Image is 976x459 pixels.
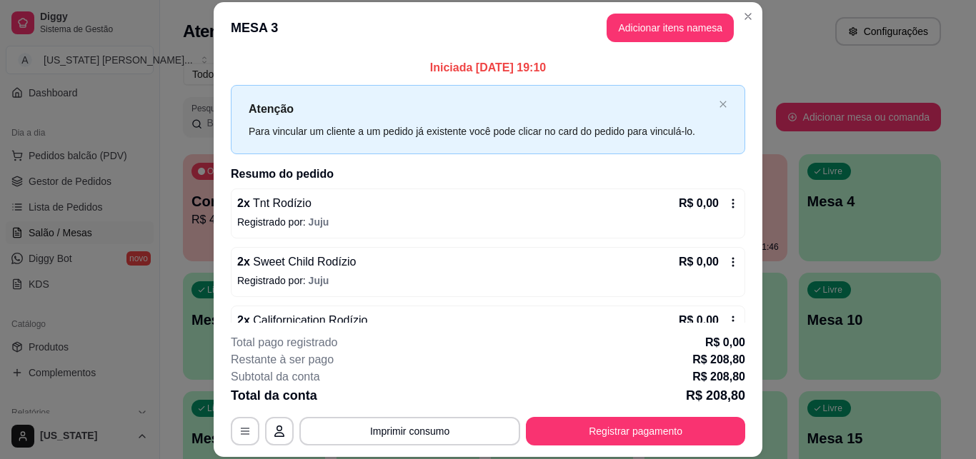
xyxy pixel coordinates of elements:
p: R$ 0,00 [679,195,719,212]
button: Adicionar itens namesa [607,14,734,42]
p: 2 x [237,195,312,212]
span: Tnt Rodízio [250,197,312,209]
p: 2 x [237,312,367,329]
span: Juju [309,216,329,228]
h2: Resumo do pedido [231,166,745,183]
p: Total pago registrado [231,334,337,351]
p: Restante à ser pago [231,351,334,368]
p: R$ 0,00 [705,334,745,351]
button: close [719,100,727,109]
p: R$ 208,80 [686,385,745,405]
p: Total da conta [231,385,317,405]
span: Californication Rodízio [250,314,368,326]
p: R$ 208,80 [692,368,745,385]
p: Registrado por: [237,273,739,288]
span: Juju [309,275,329,286]
p: Subtotal da conta [231,368,320,385]
p: 2 x [237,253,356,271]
button: Close [737,5,760,28]
p: R$ 208,80 [692,351,745,368]
p: Iniciada [DATE] 19:10 [231,59,745,76]
div: Para vincular um cliente a um pedido já existente você pode clicar no card do pedido para vinculá... [249,123,713,139]
p: Registrado por: [237,215,739,229]
span: Sweet Child Rodízio [250,256,357,268]
button: Registrar pagamento [526,417,745,445]
p: R$ 0,00 [679,253,719,271]
button: Imprimir consumo [299,417,520,445]
header: MESA 3 [214,2,762,54]
p: R$ 0,00 [679,312,719,329]
p: Atenção [249,100,713,118]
